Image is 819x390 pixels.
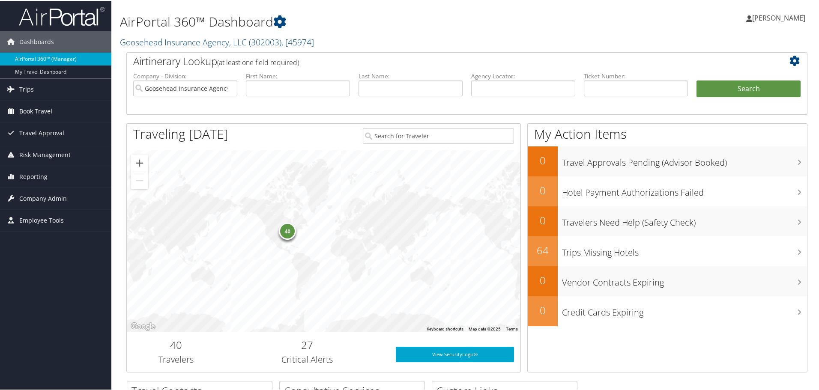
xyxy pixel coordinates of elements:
[131,154,148,171] button: Zoom in
[19,143,71,165] span: Risk Management
[562,301,807,318] h3: Credit Cards Expiring
[133,71,237,80] label: Company - Division:
[528,182,558,197] h2: 0
[528,235,807,265] a: 64Trips Missing Hotels
[471,71,575,80] label: Agency Locator:
[696,80,801,97] button: Search
[19,30,54,52] span: Dashboards
[129,320,157,331] img: Google
[249,36,281,47] span: ( 302003 )
[131,171,148,188] button: Zoom out
[19,122,64,143] span: Travel Approval
[562,211,807,228] h3: Travelers Need Help (Safety Check)
[506,326,518,330] a: Terms (opens in new tab)
[120,12,583,30] h1: AirPortal 360™ Dashboard
[19,209,64,230] span: Employee Tools
[279,222,296,239] div: 40
[19,78,34,99] span: Trips
[359,71,463,80] label: Last Name:
[528,302,558,317] h2: 0
[19,165,48,187] span: Reporting
[528,124,807,142] h1: My Action Items
[562,152,807,168] h3: Travel Approvals Pending (Advisor Booked)
[528,265,807,295] a: 0Vendor Contracts Expiring
[562,182,807,198] h3: Hotel Payment Authorizations Failed
[752,12,805,22] span: [PERSON_NAME]
[528,176,807,205] a: 0Hotel Payment Authorizations Failed
[133,53,744,68] h2: Airtinerary Lookup
[584,71,688,80] label: Ticket Number:
[396,346,514,361] a: View SecurityLogic®
[133,353,219,365] h3: Travelers
[562,271,807,288] h3: Vendor Contracts Expiring
[469,326,501,330] span: Map data ©2025
[528,152,558,167] h2: 0
[427,325,463,331] button: Keyboard shortcuts
[19,6,105,26] img: airportal-logo.png
[528,295,807,325] a: 0Credit Cards Expiring
[232,337,383,351] h2: 27
[363,127,514,143] input: Search for Traveler
[528,212,558,227] h2: 0
[129,320,157,331] a: Open this area in Google Maps (opens a new window)
[232,353,383,365] h3: Critical Alerts
[562,241,807,258] h3: Trips Missing Hotels
[528,272,558,287] h2: 0
[246,71,350,80] label: First Name:
[746,4,814,30] a: [PERSON_NAME]
[133,124,228,142] h1: Traveling [DATE]
[528,205,807,235] a: 0Travelers Need Help (Safety Check)
[133,337,219,351] h2: 40
[217,57,299,66] span: (at least one field required)
[19,100,52,121] span: Book Travel
[281,36,314,47] span: , [ 45974 ]
[528,242,558,257] h2: 64
[528,146,807,176] a: 0Travel Approvals Pending (Advisor Booked)
[19,187,67,208] span: Company Admin
[120,36,314,47] a: Goosehead Insurance Agency, LLC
